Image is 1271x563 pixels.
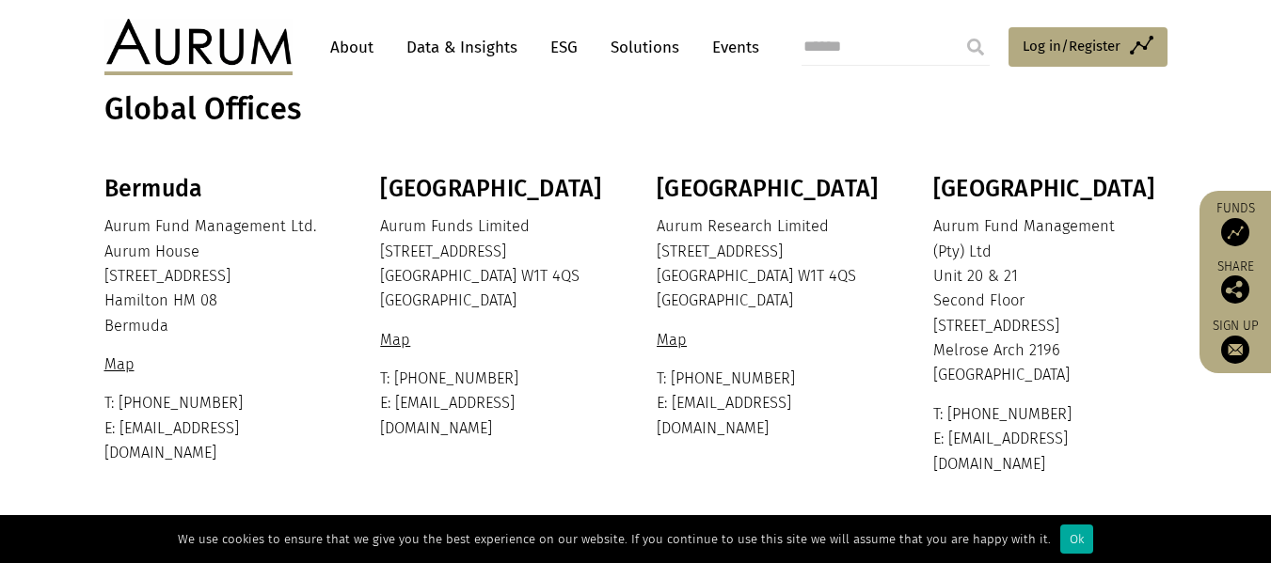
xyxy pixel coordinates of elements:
[933,214,1163,388] p: Aurum Fund Management (Pty) Ltd Unit 20 & 21 Second Floor [STREET_ADDRESS] Melrose Arch 2196 [GEO...
[957,28,994,66] input: Submit
[1221,218,1249,246] img: Access Funds
[657,175,886,203] h3: [GEOGRAPHIC_DATA]
[380,175,610,203] h3: [GEOGRAPHIC_DATA]
[541,30,587,65] a: ESG
[1221,275,1249,304] img: Share this post
[104,175,334,203] h3: Bermuda
[380,367,610,441] p: T: [PHONE_NUMBER] E: [EMAIL_ADDRESS][DOMAIN_NAME]
[657,367,886,441] p: T: [PHONE_NUMBER] E: [EMAIL_ADDRESS][DOMAIN_NAME]
[1060,524,1093,554] div: Ok
[1209,200,1262,246] a: Funds
[104,355,139,373] a: Map
[1221,336,1249,364] img: Sign up to our newsletter
[933,175,1163,203] h3: [GEOGRAPHIC_DATA]
[933,402,1163,477] p: T: [PHONE_NUMBER] E: [EMAIL_ADDRESS][DOMAIN_NAME]
[104,91,1163,128] h1: Global Offices
[397,30,527,65] a: Data & Insights
[380,214,610,314] p: Aurum Funds Limited [STREET_ADDRESS] [GEOGRAPHIC_DATA] W1T 4QS [GEOGRAPHIC_DATA]
[703,30,759,65] a: Events
[380,331,415,349] a: Map
[601,30,689,65] a: Solutions
[1009,27,1168,67] a: Log in/Register
[104,391,334,465] p: T: [PHONE_NUMBER] E: [EMAIL_ADDRESS][DOMAIN_NAME]
[1023,35,1120,57] span: Log in/Register
[321,30,383,65] a: About
[104,214,334,338] p: Aurum Fund Management Ltd. Aurum House [STREET_ADDRESS] Hamilton HM 08 Bermuda
[657,214,886,314] p: Aurum Research Limited [STREET_ADDRESS] [GEOGRAPHIC_DATA] W1T 4QS [GEOGRAPHIC_DATA]
[104,19,293,75] img: Aurum
[657,331,691,349] a: Map
[1209,318,1262,364] a: Sign up
[1209,260,1262,304] div: Share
